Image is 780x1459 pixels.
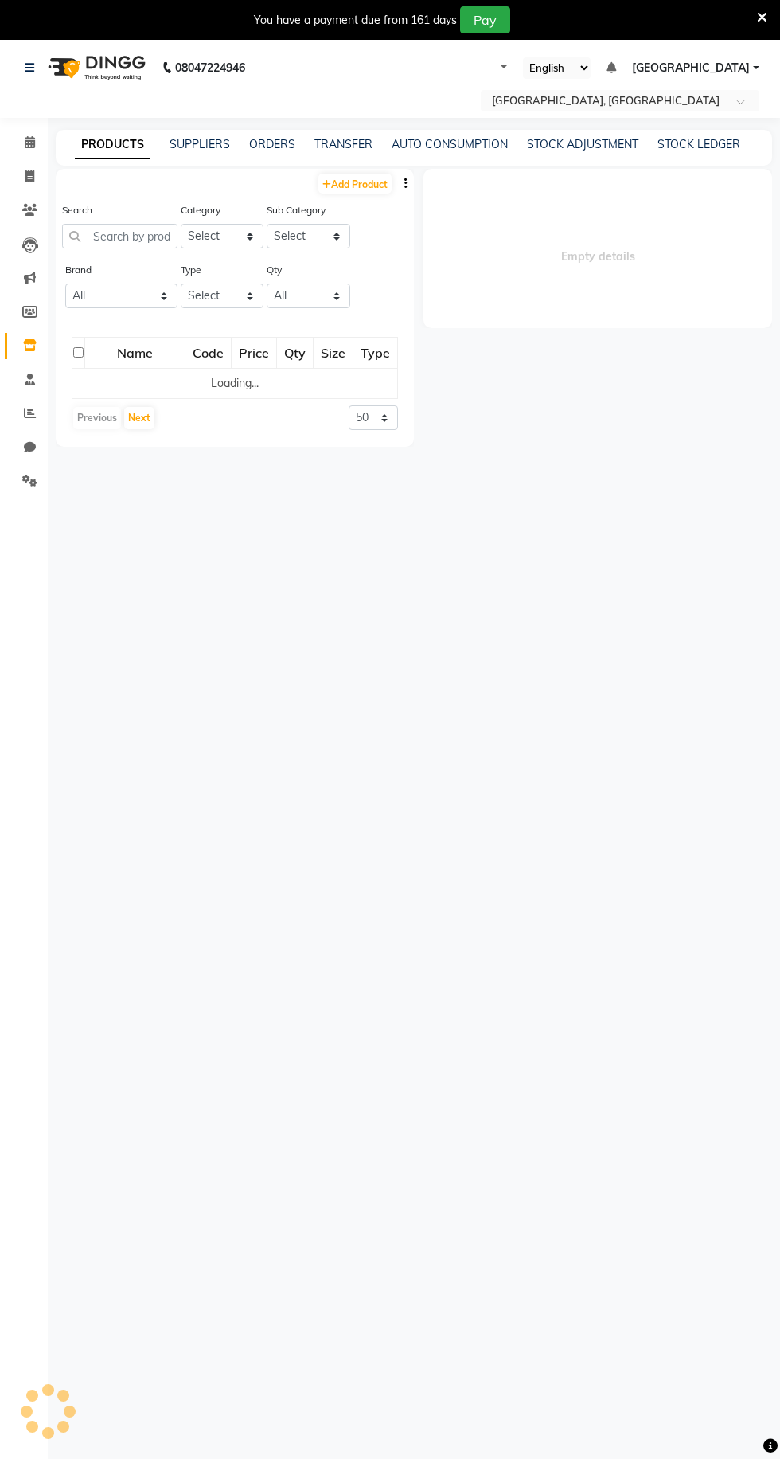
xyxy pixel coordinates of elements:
[62,224,177,248] input: Search by product name or code
[460,6,510,33] button: Pay
[86,338,184,367] div: Name
[392,137,508,151] a: AUTO CONSUMPTION
[175,45,245,90] b: 08047224946
[527,137,638,151] a: STOCK ADJUSTMENT
[181,203,220,217] label: Category
[632,60,750,76] span: [GEOGRAPHIC_DATA]
[186,338,230,367] div: Code
[181,263,201,277] label: Type
[267,203,326,217] label: Sub Category
[124,407,154,429] button: Next
[314,137,372,151] a: TRANSFER
[267,263,282,277] label: Qty
[41,45,150,90] img: logo
[72,369,398,399] td: Loading...
[314,338,352,367] div: Size
[170,137,230,151] a: SUPPLIERS
[62,203,92,217] label: Search
[75,131,150,159] a: PRODUCTS
[254,12,457,29] div: You have a payment due from 161 days
[354,338,396,367] div: Type
[278,338,312,367] div: Qty
[249,137,295,151] a: ORDERS
[318,174,392,194] a: Add Product
[65,263,92,277] label: Brand
[423,169,772,328] span: Empty details
[657,137,740,151] a: STOCK LEDGER
[232,338,275,367] div: Price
